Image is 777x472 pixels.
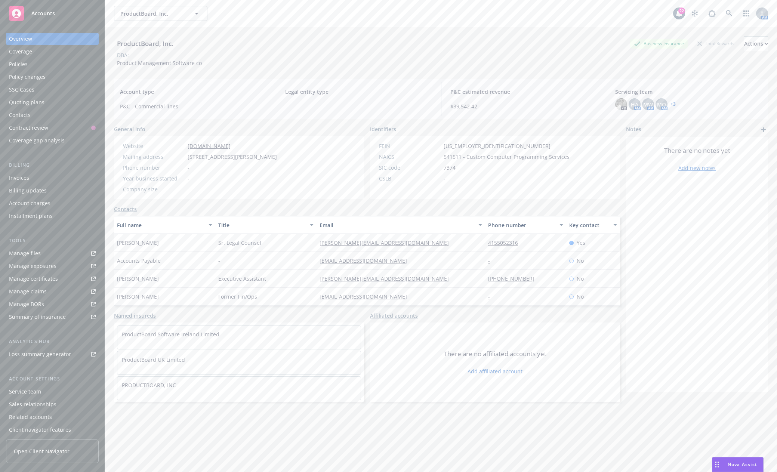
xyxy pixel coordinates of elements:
a: Policy changes [6,71,99,83]
a: PRODUCTBOARD, INC [122,382,176,389]
span: [PERSON_NAME] [117,275,159,283]
div: Actions [744,37,768,51]
span: Accounts Payable [117,257,161,265]
div: Installment plans [9,210,53,222]
span: Accounts [31,10,55,16]
div: 22 [678,7,685,14]
a: 4155052316 [488,239,524,246]
div: SIC code [379,164,441,172]
a: Manage certificates [6,273,99,285]
span: [US_EMPLOYER_IDENTIFICATION_NUMBER] [444,142,551,150]
a: Invoices [6,172,99,184]
div: Website [123,142,185,150]
a: Quoting plans [6,96,99,108]
span: No [577,257,584,265]
span: - [188,164,189,172]
div: SSC Cases [9,84,34,96]
a: Service team [6,386,99,398]
span: There are no affiliated accounts yet [444,349,546,358]
a: Loss summary generator [6,348,99,360]
div: Client navigator features [9,424,71,436]
a: Policies [6,58,99,70]
a: Stop snowing [687,6,702,21]
div: Account settings [6,375,99,383]
span: MQ [657,101,666,108]
a: Client navigator features [6,424,99,436]
a: Named insureds [114,312,156,320]
a: Billing updates [6,185,99,197]
a: Installment plans [6,210,99,222]
a: - [488,293,496,300]
span: Product Management Software co [117,59,202,67]
span: No [577,293,584,300]
span: Notes [626,125,641,134]
div: Billing [6,161,99,169]
div: ProductBoard, Inc. [114,39,176,49]
span: - [188,185,189,193]
span: Former Fin/Ops [218,293,257,300]
button: Key contact [566,216,620,234]
a: Add affiliated account [468,367,522,375]
div: Service team [9,386,41,398]
div: Account charges [9,197,50,209]
span: Sr. Legal Counsel [218,239,261,247]
div: Manage claims [9,286,47,297]
a: [PHONE_NUMBER] [488,275,540,282]
a: Account charges [6,197,99,209]
span: General info [114,125,145,133]
span: Servicing team [615,88,762,96]
div: Tools [6,237,99,244]
a: Manage exposures [6,260,99,272]
span: Executive Assistant [218,275,266,283]
div: Policies [9,58,28,70]
div: Sales relationships [9,398,56,410]
a: [EMAIL_ADDRESS][DOMAIN_NAME] [320,257,413,264]
button: Title [215,216,317,234]
a: Manage files [6,247,99,259]
div: Overview [9,33,32,45]
span: Yes [577,239,585,247]
div: Coverage gap analysis [9,135,65,146]
a: - [488,257,496,264]
span: [PERSON_NAME] [117,293,159,300]
div: CSLB [379,175,441,182]
a: Contacts [114,205,137,213]
a: [EMAIL_ADDRESS][DOMAIN_NAME] [320,293,413,300]
a: SSC Cases [6,84,99,96]
span: - [188,175,189,182]
div: Policy changes [9,71,46,83]
button: Phone number [485,216,566,234]
span: HA [631,101,638,108]
div: Company size [123,185,185,193]
a: Overview [6,33,99,45]
div: Contract review [9,122,48,134]
a: Manage claims [6,286,99,297]
div: Loss summary generator [9,348,71,360]
a: add [759,125,768,134]
span: P&C - Commercial lines [120,102,267,110]
div: Analytics hub [6,338,99,345]
div: Full name [117,221,204,229]
div: Total Rewards [694,39,738,48]
a: +3 [670,102,676,107]
span: $39,542.42 [450,102,597,110]
div: Business Insurance [630,39,688,48]
div: Phone number [123,164,185,172]
a: [PERSON_NAME][EMAIL_ADDRESS][DOMAIN_NAME] [320,239,455,246]
a: Switch app [739,6,754,21]
div: Email [320,221,474,229]
a: Manage BORs [6,298,99,310]
span: Legal entity type [285,88,432,96]
div: Mailing address [123,153,185,161]
a: Sales relationships [6,398,99,410]
span: There are no notes yet [664,146,730,155]
a: [DOMAIN_NAME] [188,142,231,149]
a: [PERSON_NAME][EMAIL_ADDRESS][DOMAIN_NAME] [320,275,455,282]
span: 7374 [444,164,456,172]
div: Year business started [123,175,185,182]
div: Coverage [9,46,32,58]
span: Open Client Navigator [14,447,70,455]
div: Related accounts [9,411,52,423]
div: Manage certificates [9,273,58,285]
